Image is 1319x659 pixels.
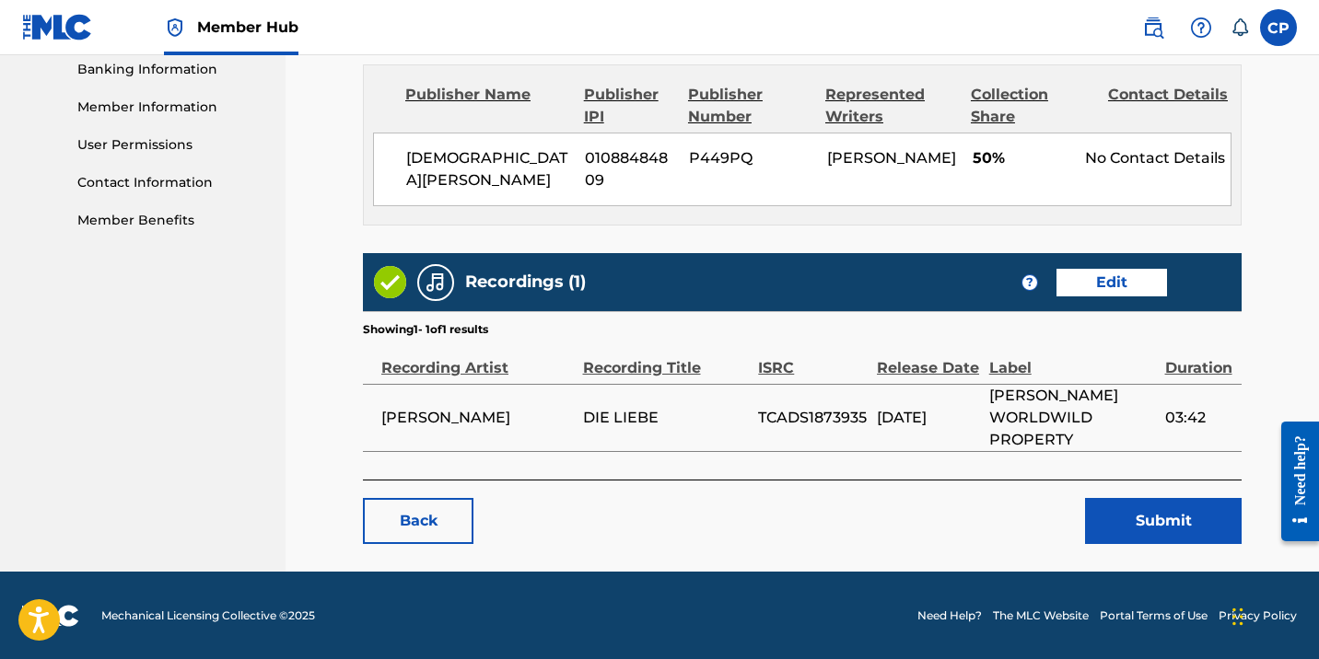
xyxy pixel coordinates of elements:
[381,407,574,429] span: [PERSON_NAME]
[425,272,447,294] img: Recordings
[22,14,93,40] img: MLC Logo
[989,385,1156,451] span: [PERSON_NAME] WORLDWILD PROPERTY
[758,407,868,429] span: TCADS1873935
[1227,571,1319,659] div: Widget chat
[77,60,263,79] a: Banking Information
[1085,147,1231,169] div: No Contact Details
[689,147,812,169] span: P449PQ
[363,321,488,338] p: Showing 1 - 1 of 1 results
[827,149,956,167] span: [PERSON_NAME]
[877,407,980,429] span: [DATE]
[101,607,315,624] span: Mechanical Licensing Collective © 2025
[1165,338,1232,379] div: Duration
[1219,607,1297,624] a: Privacy Policy
[989,338,1156,379] div: Label
[77,211,263,230] a: Member Benefits
[374,266,406,298] img: Valid
[1267,405,1319,557] iframe: Resource Center
[77,135,263,155] a: User Permissions
[1142,17,1164,39] img: search
[583,407,750,429] span: DIE LIEBE
[1227,571,1319,659] iframe: Chat Widget
[825,84,957,128] div: Represented Writers
[917,607,982,624] a: Need Help?
[1056,269,1167,296] a: Edit
[1085,498,1242,544] button: Submit
[77,98,263,117] a: Member Information
[1165,407,1232,429] span: 03:42
[1022,275,1037,290] span: ?
[197,17,298,38] span: Member Hub
[688,84,811,128] div: Publisher Number
[973,147,1071,169] span: 50%
[22,605,79,627] img: logo
[1183,9,1220,46] div: Help
[1100,607,1208,624] a: Portal Terms of Use
[758,338,868,379] div: ISRC
[993,607,1089,624] a: The MLC Website
[406,147,571,191] span: [DEMOGRAPHIC_DATA][PERSON_NAME]
[77,173,263,192] a: Contact Information
[164,17,186,39] img: Top Rightsholder
[405,84,570,128] div: Publisher Name
[381,338,574,379] div: Recording Artist
[1232,589,1243,644] div: Trascina
[1190,17,1212,39] img: help
[465,272,586,293] h5: Recordings (1)
[583,338,750,379] div: Recording Title
[1260,9,1297,46] div: User Menu
[363,498,473,544] a: Back
[585,147,675,191] span: 01088484809
[1231,18,1249,37] div: Notifications
[1135,9,1172,46] a: Public Search
[971,84,1094,128] div: Collection Share
[877,338,980,379] div: Release Date
[584,84,674,128] div: Publisher IPI
[1108,84,1231,128] div: Contact Details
